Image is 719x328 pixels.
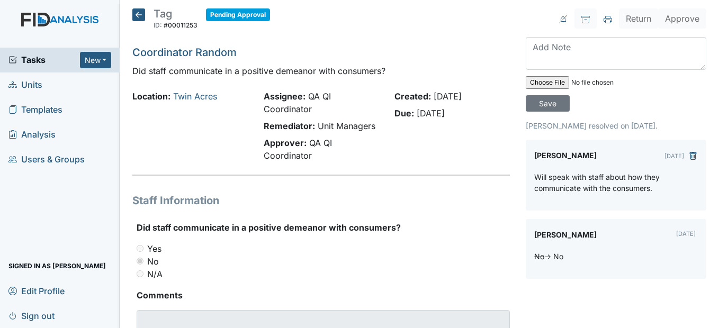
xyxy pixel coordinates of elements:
[534,251,563,262] p: → No
[264,138,307,148] strong: Approver:
[132,193,509,208] h1: Staff Information
[132,91,170,102] strong: Location:
[137,270,143,277] input: N/A
[147,242,161,255] label: Yes
[619,8,658,29] button: Return
[8,77,42,93] span: Units
[147,255,159,268] label: No
[534,227,597,242] label: [PERSON_NAME]
[8,307,55,324] span: Sign out
[264,91,305,102] strong: Assignee:
[8,151,85,168] span: Users & Groups
[8,258,106,274] span: Signed in as [PERSON_NAME]
[318,121,375,131] span: Unit Managers
[80,52,112,68] button: New
[434,91,462,102] span: [DATE]
[534,171,698,194] p: Will speak with staff about how they communicate with the consumers.
[417,108,445,119] span: [DATE]
[534,148,597,163] label: [PERSON_NAME]
[147,268,163,280] label: N/A
[173,91,217,102] a: Twin Acres
[394,91,431,102] strong: Created:
[676,230,696,238] small: [DATE]
[137,245,143,252] input: Yes
[137,221,401,234] label: Did staff communicate in a positive demeanor with consumers?
[8,102,62,118] span: Templates
[132,65,509,77] p: Did staff communicate in a positive demeanor with consumers?
[154,7,172,20] span: Tag
[534,252,544,261] s: No
[658,8,706,29] button: Approve
[394,108,414,119] strong: Due:
[154,21,162,29] span: ID:
[264,121,315,131] strong: Remediator:
[206,8,270,21] span: Pending Approval
[526,120,706,131] p: [PERSON_NAME] resolved on [DATE].
[8,283,65,299] span: Edit Profile
[164,21,197,29] span: #00011253
[137,289,509,302] strong: Comments
[526,95,570,112] input: Save
[664,152,684,160] small: [DATE]
[8,126,56,143] span: Analysis
[137,258,143,265] input: No
[132,46,237,59] a: Coordinator Random
[8,53,80,66] a: Tasks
